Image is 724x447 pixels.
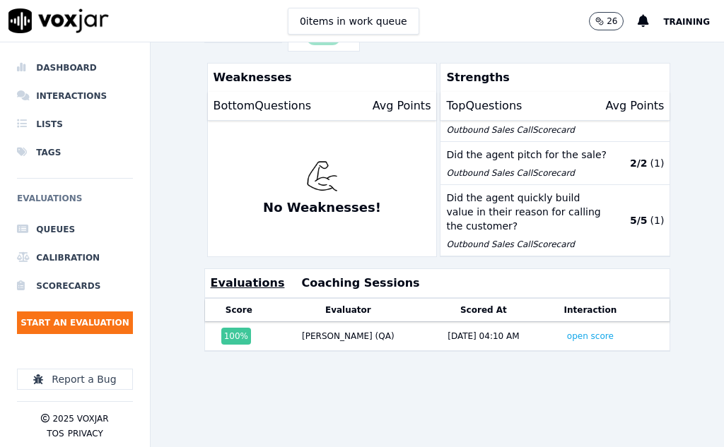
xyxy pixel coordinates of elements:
[17,54,133,82] a: Dashboard
[306,160,338,192] img: muscle
[325,304,371,316] button: Evaluator
[446,148,609,162] p: Did the agent pitch for the sale?
[663,17,710,27] span: Training
[17,369,133,390] button: Report a Bug
[446,97,522,114] p: Top Questions
[446,191,609,233] p: Did the agent quickly build value in their reason for calling the customer?
[52,413,108,424] p: 2025 Voxjar
[440,185,670,256] button: Did the agent quickly build value in their reason for calling the customer? Outbound Sales CallSc...
[446,167,609,179] p: Outbound Sales Call Scorecard
[440,64,664,92] p: Strengths
[17,272,133,300] a: Scorecards
[302,330,395,342] div: [PERSON_NAME] (QA)
[567,331,614,341] a: open score
[446,124,609,136] p: Outbound Sales Call Scorecard
[460,304,507,316] button: Scored At
[448,330,519,342] div: [DATE] 04:10 AM
[17,110,133,138] a: Lists
[17,190,133,215] h6: Evaluations
[301,275,419,292] button: Coaching Sessions
[17,138,133,167] a: Tags
[211,275,285,292] button: Evaluations
[650,213,665,227] p: ( 1 )
[446,239,609,250] p: Outbound Sales Call Scorecard
[630,213,648,227] p: 5 / 5
[17,244,133,272] a: Calibration
[440,142,670,185] button: Did the agent pitch for the sale? Outbound Sales CallScorecard 2/2 (1)
[650,156,665,170] p: ( 1 )
[606,97,665,114] p: Avg Points
[589,12,638,30] button: 26
[663,13,724,30] button: Training
[214,97,312,114] p: Bottom Questions
[630,156,648,170] p: 2 / 2
[17,82,133,110] a: Interactions
[8,8,109,33] img: voxjar logo
[68,428,103,439] button: Privacy
[564,304,617,316] button: Interaction
[288,8,419,35] button: 0items in work queue
[17,215,133,244] a: Queues
[17,311,133,334] button: Start an Evaluation
[47,428,64,439] button: TOS
[589,12,624,30] button: 26
[226,304,252,316] button: Score
[208,64,431,92] p: Weaknesses
[373,97,431,114] p: Avg Points
[607,16,617,27] p: 26
[263,198,381,217] p: No Weaknesses!
[221,328,251,345] div: 100 %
